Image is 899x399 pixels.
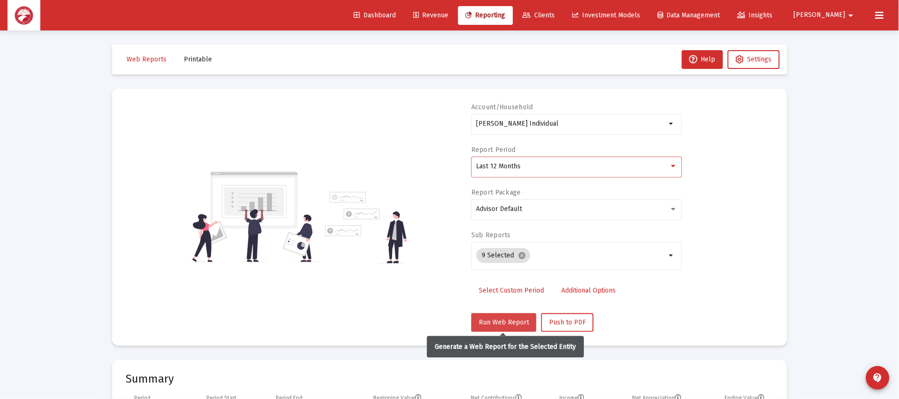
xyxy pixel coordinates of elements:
[458,6,513,25] a: Reporting
[523,11,555,19] span: Clients
[518,251,527,260] mat-icon: cancel
[476,205,522,213] span: Advisor Default
[190,171,319,263] img: reporting
[689,55,716,63] span: Help
[738,11,773,19] span: Insights
[471,103,533,111] label: Account/Household
[120,50,174,69] button: Web Reports
[471,313,536,332] button: Run Web Report
[794,11,846,19] span: [PERSON_NAME]
[479,318,529,326] span: Run Web Report
[413,11,448,19] span: Revenue
[476,162,521,170] span: Last 12 Months
[515,6,563,25] a: Clients
[471,188,521,196] label: Report Package
[471,231,511,239] label: Sub Reports
[325,192,407,263] img: reporting-alt
[541,313,594,332] button: Push to PDF
[561,286,616,294] span: Additional Options
[476,120,666,128] input: Search or select an account or household
[406,6,456,25] a: Revenue
[184,55,212,63] span: Printable
[650,6,728,25] a: Data Management
[471,146,516,154] label: Report Period
[565,6,648,25] a: Investment Models
[682,50,723,69] button: Help
[476,248,530,263] mat-chip: 9 Selected
[658,11,720,19] span: Data Management
[15,6,33,25] img: Dashboard
[346,6,403,25] a: Dashboard
[354,11,396,19] span: Dashboard
[748,55,772,63] span: Settings
[666,118,678,129] mat-icon: arrow_drop_down
[573,11,641,19] span: Investment Models
[728,50,780,69] button: Settings
[466,11,506,19] span: Reporting
[846,6,857,25] mat-icon: arrow_drop_down
[666,250,678,261] mat-icon: arrow_drop_down
[177,50,220,69] button: Printable
[476,246,666,265] mat-chip-list: Selection
[479,286,544,294] span: Select Custom Period
[730,6,780,25] a: Insights
[872,372,884,384] mat-icon: contact_support
[127,55,167,63] span: Web Reports
[549,318,586,326] span: Push to PDF
[783,6,868,24] button: [PERSON_NAME]
[126,374,773,384] mat-card-title: Summary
